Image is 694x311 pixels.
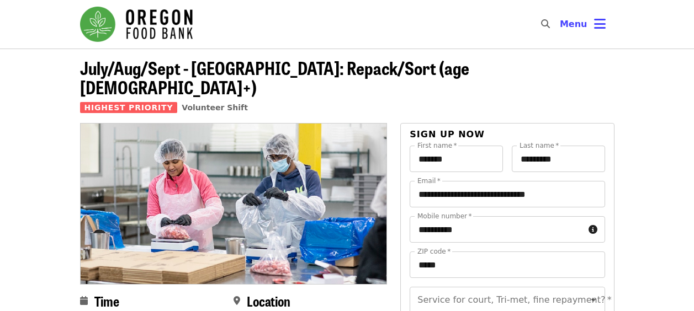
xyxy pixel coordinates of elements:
input: Last name [512,146,605,172]
label: Last name [520,142,559,149]
span: Sign up now [410,129,485,140]
a: Volunteer Shift [182,103,248,112]
span: July/Aug/Sept - [GEOGRAPHIC_DATA]: Repack/Sort (age [DEMOGRAPHIC_DATA]+) [80,55,469,100]
span: Time [94,291,119,310]
label: Mobile number [417,213,472,219]
i: search icon [541,19,550,29]
button: Toggle account menu [551,11,614,37]
img: Oregon Food Bank - Home [80,7,193,42]
span: Location [247,291,290,310]
i: calendar icon [80,296,88,306]
input: Mobile number [410,216,584,243]
i: bars icon [594,16,606,32]
input: Search [557,11,565,37]
span: Highest Priority [80,102,178,113]
label: First name [417,142,457,149]
input: First name [410,146,503,172]
label: Email [417,178,441,184]
button: Open [586,292,601,308]
input: Email [410,181,605,207]
img: July/Aug/Sept - Beaverton: Repack/Sort (age 10+) organized by Oregon Food Bank [81,124,387,283]
span: Menu [560,19,587,29]
input: ZIP code [410,251,605,278]
i: circle-info icon [589,224,597,235]
i: map-marker-alt icon [234,296,240,306]
label: ZIP code [417,248,451,255]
